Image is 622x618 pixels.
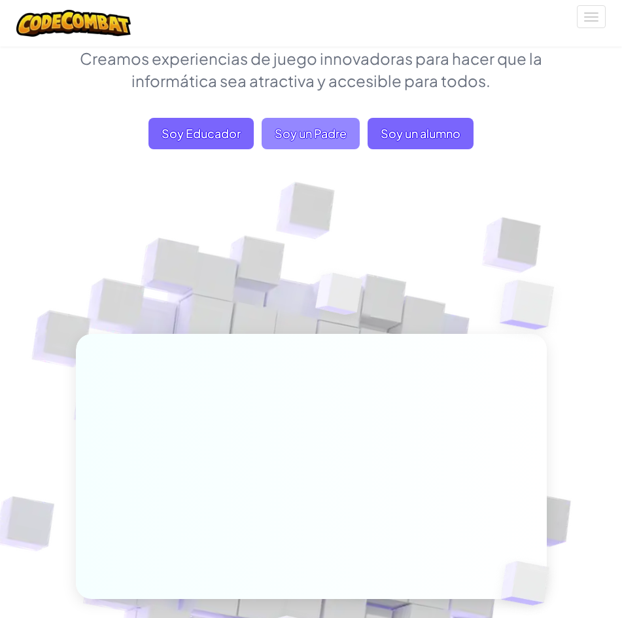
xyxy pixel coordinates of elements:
[472,246,594,365] img: Overlap cubes
[76,47,547,92] p: Creamos experiencias de juego innovadoras para hacer que la informática sea atractiva y accesible...
[16,10,131,37] img: CodeCombat logo
[148,118,254,149] a: Soy Educador
[262,118,360,149] a: Soy un Padre
[368,118,474,149] button: Soy un alumno
[288,245,390,350] img: Overlap cubes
